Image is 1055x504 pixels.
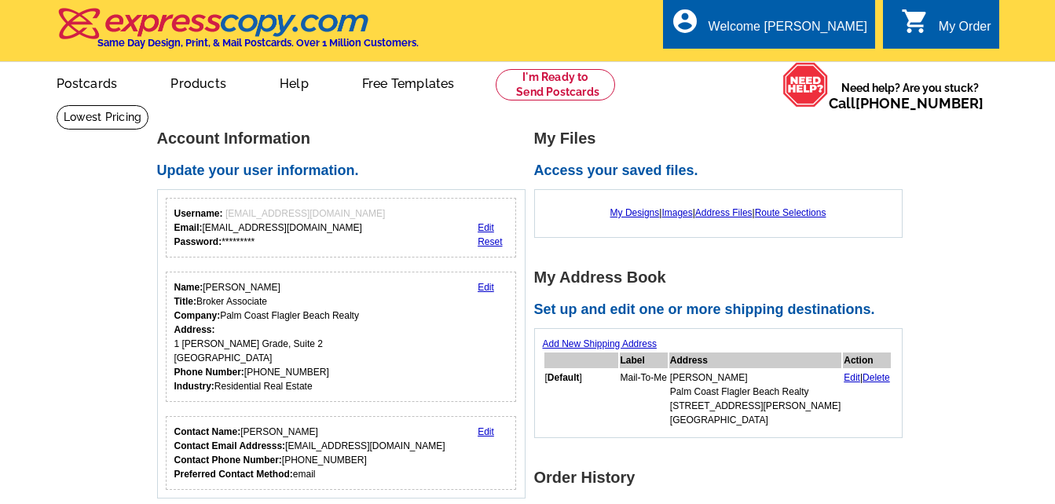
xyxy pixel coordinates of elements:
[157,163,534,180] h2: Update your user information.
[829,80,991,111] span: Need help? Are you stuck?
[543,338,657,349] a: Add New Shipping Address
[478,236,502,247] a: Reset
[534,130,911,147] h1: My Files
[174,440,286,451] strong: Contact Email Addresss:
[478,222,494,233] a: Edit
[174,455,282,466] strong: Contact Phone Number:
[174,426,241,437] strong: Contact Name:
[145,64,251,100] a: Products
[174,310,221,321] strong: Company:
[174,208,223,219] strong: Username:
[855,95,984,111] a: [PHONE_NUMBER]
[829,95,984,111] span: Call
[166,416,517,490] div: Who should we contact regarding order issues?
[174,280,359,393] div: [PERSON_NAME] Broker Associate Palm Coast Flagler Beach Realty 1 [PERSON_NAME] Grade, Suite 2 [GE...
[843,370,891,428] td: |
[174,425,445,481] div: [PERSON_NAME] [EMAIL_ADDRESS][DOMAIN_NAME] [PHONE_NUMBER] email
[939,20,991,42] div: My Order
[669,352,841,368] th: Address
[174,324,215,335] strong: Address:
[166,198,517,257] div: Your login information.
[97,37,419,49] h4: Same Day Design, Print, & Mail Postcards. Over 1 Million Customers.
[534,163,911,180] h2: Access your saved files.
[661,207,692,218] a: Images
[534,469,911,486] h1: Order History
[478,426,494,437] a: Edit
[31,64,143,100] a: Postcards
[174,367,244,378] strong: Phone Number:
[782,62,829,108] img: help
[157,130,534,147] h1: Account Information
[610,207,660,218] a: My Designs
[337,64,480,100] a: Free Templates
[709,20,867,42] div: Welcome [PERSON_NAME]
[543,198,894,228] div: | | |
[843,352,891,368] th: Action
[174,282,203,293] strong: Name:
[863,372,890,383] a: Delete
[225,208,385,219] span: [EMAIL_ADDRESS][DOMAIN_NAME]
[844,372,860,383] a: Edit
[901,17,991,37] a: shopping_cart My Order
[620,370,668,428] td: Mail-To-Me
[57,19,419,49] a: Same Day Design, Print, & Mail Postcards. Over 1 Million Customers.
[534,301,911,319] h2: Set up and edit one or more shipping destinations.
[695,207,753,218] a: Address Files
[534,269,911,286] h1: My Address Book
[755,207,826,218] a: Route Selections
[478,282,494,293] a: Edit
[174,381,214,392] strong: Industry:
[620,352,668,368] th: Label
[174,469,293,480] strong: Preferred Contact Method:
[174,222,203,233] strong: Email:
[671,7,699,35] i: account_circle
[166,272,517,402] div: Your personal details.
[255,64,334,100] a: Help
[174,236,222,247] strong: Password:
[669,370,841,428] td: [PERSON_NAME] Palm Coast Flagler Beach Realty [STREET_ADDRESS][PERSON_NAME] [GEOGRAPHIC_DATA]
[548,372,580,383] b: Default
[901,7,929,35] i: shopping_cart
[544,370,618,428] td: [ ]
[174,296,196,307] strong: Title:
